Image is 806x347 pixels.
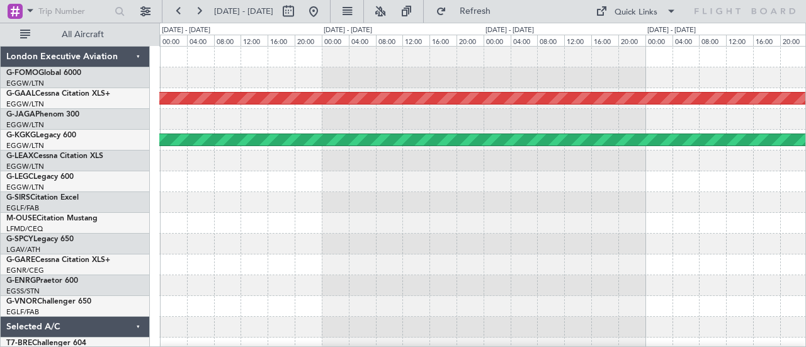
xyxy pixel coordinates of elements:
a: EGGW/LTN [6,120,44,130]
a: G-GAALCessna Citation XLS+ [6,90,110,98]
span: [DATE] - [DATE] [214,6,273,17]
a: G-ENRGPraetor 600 [6,277,78,285]
button: Quick Links [589,1,683,21]
a: EGSS/STN [6,287,40,296]
div: 00:00 [160,35,187,46]
div: 12:00 [564,35,591,46]
div: 12:00 [402,35,429,46]
a: LFMD/CEQ [6,224,43,234]
span: G-LEGC [6,173,33,181]
span: G-GAAL [6,90,35,98]
a: G-LEAXCessna Citation XLS [6,152,103,160]
div: 08:00 [537,35,564,46]
span: G-FOMO [6,69,38,77]
div: 04:00 [187,35,214,46]
a: G-LEGCLegacy 600 [6,173,74,181]
div: 08:00 [699,35,726,46]
div: [DATE] - [DATE] [162,25,210,36]
input: Trip Number [38,2,111,21]
span: G-KGKG [6,132,36,139]
button: All Aircraft [14,25,137,45]
div: 20:00 [295,35,322,46]
a: G-KGKGLegacy 600 [6,132,76,139]
a: EGGW/LTN [6,183,44,192]
div: 00:00 [322,35,349,46]
div: Quick Links [615,6,657,19]
a: G-JAGAPhenom 300 [6,111,79,118]
a: G-VNORChallenger 650 [6,298,91,305]
a: EGGW/LTN [6,100,44,109]
div: 00:00 [645,35,673,46]
a: G-FOMOGlobal 6000 [6,69,81,77]
a: T7-BREChallenger 604 [6,339,86,347]
a: EGGW/LTN [6,162,44,171]
div: [DATE] - [DATE] [647,25,696,36]
a: G-SPCYLegacy 650 [6,236,74,243]
div: 04:00 [349,35,376,46]
div: 08:00 [376,35,403,46]
span: G-ENRG [6,277,36,285]
span: T7-BRE [6,339,32,347]
div: 08:00 [214,35,241,46]
a: LGAV/ATH [6,245,40,254]
span: G-VNOR [6,298,37,305]
a: EGGW/LTN [6,79,44,88]
div: 04:00 [511,35,538,46]
a: G-GARECessna Citation XLS+ [6,256,110,264]
span: G-SPCY [6,236,33,243]
div: 12:00 [726,35,753,46]
a: M-OUSECitation Mustang [6,215,98,222]
div: 20:00 [457,35,484,46]
div: [DATE] - [DATE] [324,25,372,36]
div: 12:00 [241,35,268,46]
div: 00:00 [484,35,511,46]
span: G-GARE [6,256,35,264]
div: 16:00 [429,35,457,46]
div: 16:00 [591,35,618,46]
span: Refresh [449,7,502,16]
div: [DATE] - [DATE] [485,25,534,36]
div: 04:00 [673,35,700,46]
span: M-OUSE [6,215,37,222]
button: Refresh [430,1,506,21]
span: G-LEAX [6,152,33,160]
a: G-SIRSCitation Excel [6,194,79,202]
div: 16:00 [753,35,780,46]
div: 16:00 [268,35,295,46]
a: EGLF/FAB [6,203,39,213]
span: All Aircraft [33,30,133,39]
a: EGGW/LTN [6,141,44,151]
span: G-JAGA [6,111,35,118]
div: 20:00 [618,35,645,46]
a: EGLF/FAB [6,307,39,317]
span: G-SIRS [6,194,30,202]
a: EGNR/CEG [6,266,44,275]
